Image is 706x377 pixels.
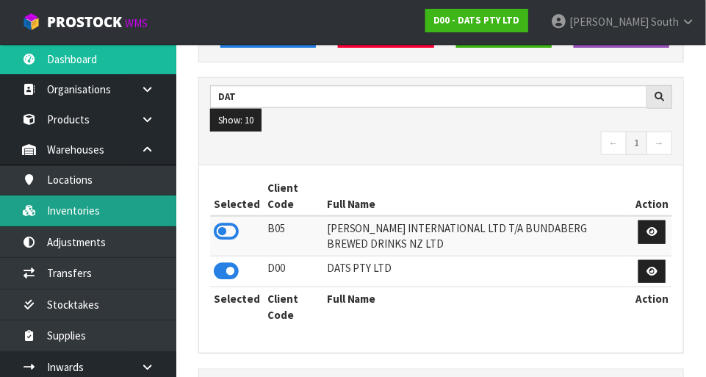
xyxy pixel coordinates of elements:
a: 1 [626,132,647,155]
nav: Page navigation [210,132,672,157]
th: Client Code [264,176,323,216]
strong: D00 - DATS PTY LTD [433,14,520,26]
input: Search clients [210,85,647,108]
th: Full Name [323,287,632,326]
th: Full Name [323,176,632,216]
a: D00 - DATS PTY LTD [425,9,528,32]
span: [PERSON_NAME] [569,15,649,29]
small: WMS [125,16,148,30]
button: Show: 10 [210,109,262,132]
th: Selected [210,287,264,326]
img: cube-alt.png [22,12,40,31]
th: Client Code [264,287,323,326]
th: Action [632,287,672,326]
td: [PERSON_NAME] INTERNATIONAL LTD T/A BUNDABERG BREWED DRINKS NZ LTD [323,216,632,256]
a: ← [601,132,627,155]
a: → [646,132,672,155]
td: B05 [264,216,323,256]
span: ProStock [47,12,122,32]
td: DATS PTY LTD [323,256,632,287]
span: South [651,15,679,29]
th: Selected [210,176,264,216]
th: Action [632,176,672,216]
td: D00 [264,256,323,287]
